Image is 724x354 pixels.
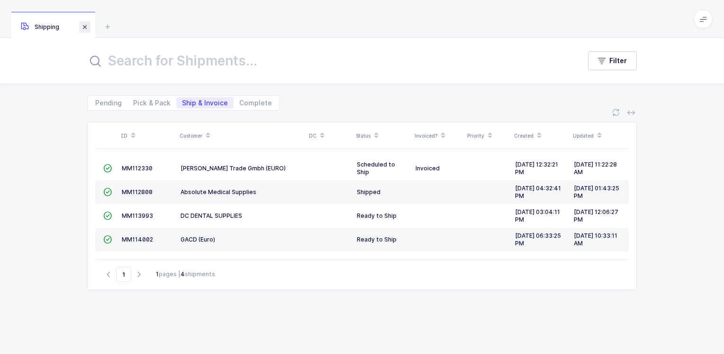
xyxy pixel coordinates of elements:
[515,185,561,199] span: [DATE] 04:32:41 PM
[574,185,619,199] span: [DATE] 01:43:25 PM
[357,212,397,219] span: Ready to Ship
[588,51,637,70] button: Filter
[515,232,561,247] span: [DATE] 06:33:25 PM
[574,161,617,176] span: [DATE] 11:22:28 AM
[356,128,409,144] div: Status
[416,165,461,172] div: Invoiced
[116,267,131,282] span: Go to
[121,128,174,144] div: ID
[357,236,397,243] span: Ready to Ship
[103,188,112,196] span: 
[467,128,508,144] div: Priority
[515,208,560,223] span: [DATE] 03:04:11 PM
[573,128,626,144] div: Updated
[122,165,153,172] span: MM112330
[156,270,215,279] div: pages | shipments
[574,208,618,223] span: [DATE] 12:06:27 PM
[514,128,567,144] div: Created
[415,128,462,144] div: Invoiced?
[87,49,569,72] input: Search for Shipments...
[181,212,242,219] span: DC DENTAL SUPPLIES
[181,188,256,196] span: Absolute Medical Supplies
[122,236,153,243] span: MM114002
[103,212,112,219] span: 
[239,100,272,106] span: Complete
[180,128,303,144] div: Customer
[103,165,112,172] span: 
[95,100,122,106] span: Pending
[182,100,228,106] span: Ship & Invoice
[156,270,159,278] b: 1
[181,236,215,243] span: GACD (Euro)
[181,270,185,278] b: 4
[181,165,286,172] span: [PERSON_NAME] Trade Gmbh (EURO)
[309,128,350,144] div: DC
[357,161,395,176] span: Scheduled to Ship
[357,188,380,196] span: Shipped
[122,188,153,196] span: MM112808
[103,236,112,243] span: 
[515,161,558,176] span: [DATE] 12:32:21 PM
[574,232,617,247] span: [DATE] 10:33:11 AM
[122,212,153,219] span: MM113993
[133,100,171,106] span: Pick & Pack
[21,23,59,30] span: Shipping
[609,56,627,65] span: Filter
